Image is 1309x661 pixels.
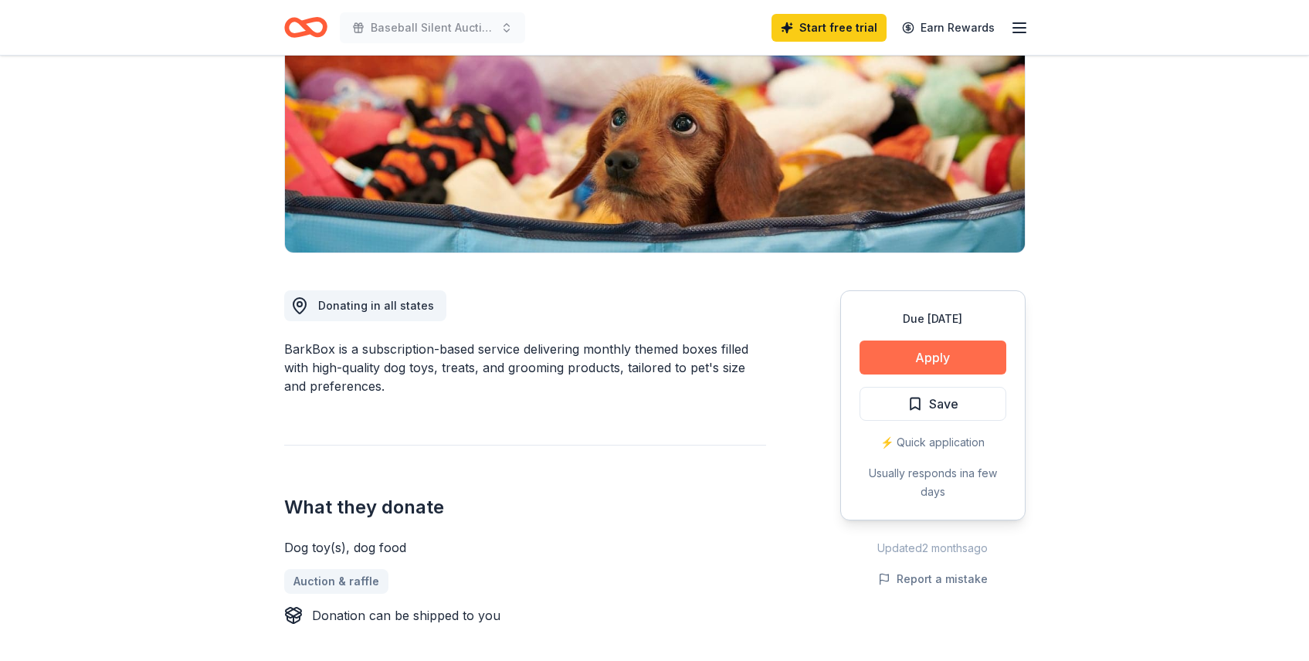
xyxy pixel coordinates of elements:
[929,394,958,414] span: Save
[312,606,500,625] div: Donation can be shipped to you
[840,539,1026,558] div: Updated 2 months ago
[284,340,766,395] div: BarkBox is a subscription-based service delivering monthly themed boxes filled with high-quality ...
[860,341,1006,375] button: Apply
[860,310,1006,328] div: Due [DATE]
[284,569,388,594] a: Auction & raffle
[860,433,1006,452] div: ⚡️ Quick application
[893,14,1004,42] a: Earn Rewards
[860,464,1006,501] div: Usually responds in a few days
[371,19,494,37] span: Baseball Silent Auction
[284,495,766,520] h2: What they donate
[860,387,1006,421] button: Save
[284,9,327,46] a: Home
[340,12,525,43] button: Baseball Silent Auction
[771,14,887,42] a: Start free trial
[878,570,988,588] button: Report a mistake
[284,538,766,557] div: Dog toy(s), dog food
[318,299,434,312] span: Donating in all states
